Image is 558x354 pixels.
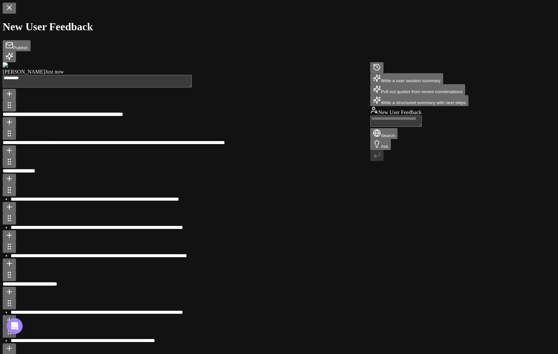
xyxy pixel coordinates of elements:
div: Open Intercom Messenger [7,318,23,334]
button: Ask [370,139,391,150]
span: Just now [45,69,64,75]
img: _image [3,62,8,68]
span: New User Feedback [378,109,421,115]
button: Write a user session summary [370,73,443,84]
button: Publish [3,40,31,51]
button: Write a structured summary with next steps [370,95,468,106]
button: Pull out quotes from recent conversations [370,84,465,95]
span: New User Feedback [3,21,93,33]
button: Search [370,128,398,139]
span: [PERSON_NAME] [3,69,45,75]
